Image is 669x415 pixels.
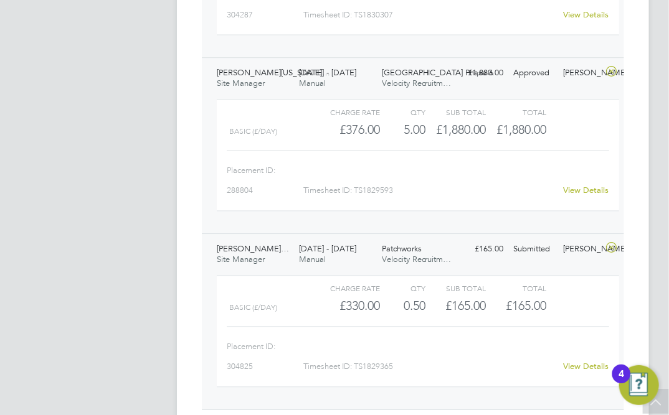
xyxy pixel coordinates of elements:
div: 5.00 [380,119,425,140]
div: £330.00 [320,296,380,316]
div: Sub Total [425,281,486,296]
div: Total [486,281,546,296]
div: 4 [619,374,624,390]
span: Manual [299,254,326,264]
span: [GEOGRAPHIC_DATA] Phase 6 [382,67,494,78]
span: [PERSON_NAME]… [217,243,289,254]
span: [PERSON_NAME][US_STATE]… [217,67,330,78]
div: Timesheet ID: TS1829365 [303,357,564,376]
div: QTY [380,281,425,296]
span: Manual [299,78,326,88]
span: [DATE] - [DATE] [299,243,356,254]
div: Placement ID: 304825 [227,337,303,376]
div: Submitted [509,239,558,259]
div: £165.00 [459,239,508,259]
span: Velocity Recruitm… [382,254,452,264]
span: Velocity Recruitm… [382,78,452,88]
a: View Details [564,361,609,371]
div: 0.50 [380,296,425,316]
a: View Details [564,185,609,195]
div: QTY [380,105,425,119]
span: Site Manager [217,78,265,88]
span: Site Manager [217,254,265,264]
a: View Details [564,9,609,19]
div: Charge rate [320,105,380,119]
div: Total [486,105,546,119]
button: Open Resource Center, 4 new notifications [619,365,659,405]
div: Timesheet ID: TS1829593 [303,180,564,200]
div: [PERSON_NAME] [558,239,607,259]
div: Placement ID: 288804 [227,161,303,200]
span: £165.00 [506,298,546,313]
span: Basic (£/day) [229,303,277,312]
div: £165.00 [425,296,486,316]
div: £1,880.00 [425,119,486,140]
div: [PERSON_NAME] [558,63,607,83]
span: [DATE] - [DATE] [299,67,356,78]
div: £376.00 [320,119,380,140]
div: Charge rate [320,281,380,296]
span: Patchworks [382,243,422,254]
div: Sub Total [425,105,486,119]
div: Approved [509,63,558,83]
span: £1,880.00 [496,122,546,137]
div: £1,880.00 [459,63,508,83]
span: Basic (£/day) [229,127,277,136]
div: Timesheet ID: TS1830307 [303,4,564,24]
